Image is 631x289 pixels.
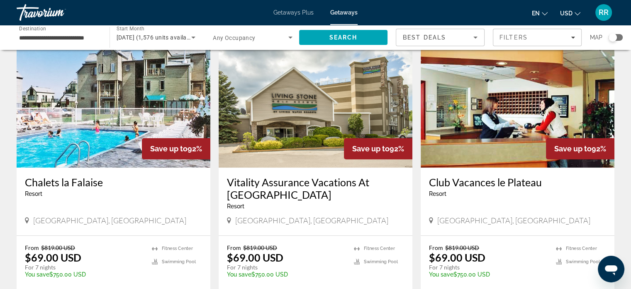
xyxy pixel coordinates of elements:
img: Chalets la Falaise [17,35,210,168]
div: 92% [142,138,210,159]
mat-select: Sort by [403,32,478,42]
span: Best Deals [403,34,446,41]
span: You save [429,271,453,278]
span: Start Month [117,26,144,32]
span: USD [560,10,573,17]
span: Destination [19,25,46,31]
span: Filters [499,34,528,41]
span: You save [227,271,251,278]
span: [GEOGRAPHIC_DATA], [GEOGRAPHIC_DATA] [235,216,388,225]
p: $69.00 USD [227,251,283,264]
button: Change language [532,7,548,19]
button: Filters [493,29,582,46]
p: For 7 nights [227,264,346,271]
span: From [227,244,241,251]
span: $819.00 USD [41,244,75,251]
p: $750.00 USD [429,271,548,278]
button: Search [299,30,388,45]
a: Vitality Assurance Vacations At [GEOGRAPHIC_DATA] [227,176,404,201]
span: Swimming Pool [364,259,398,264]
a: Club Vacances le Plateau [429,176,606,188]
span: Map [590,32,602,43]
span: en [532,10,540,17]
a: Chalets la Falaise [25,176,202,188]
img: Club Vacances le Plateau [421,35,614,168]
p: $69.00 USD [25,251,81,264]
a: Getaways [330,9,358,16]
span: Resort [25,190,42,197]
iframe: Кнопка, открывающая окно обмена сообщениями; идет разговор [598,256,624,282]
span: Search [329,34,357,41]
span: Resort [429,190,446,197]
a: Travorium [17,2,100,23]
span: RR [599,8,609,17]
span: You save [25,271,49,278]
span: Fitness Center [566,246,597,251]
span: Fitness Center [162,246,193,251]
span: Swimming Pool [162,259,196,264]
a: Getaways Plus [273,9,314,16]
button: User Menu [593,4,614,21]
span: [GEOGRAPHIC_DATA], [GEOGRAPHIC_DATA] [33,216,186,225]
img: Vitality Assurance Vacations At Collingwood [219,35,412,168]
span: Resort [227,203,244,210]
div: 92% [546,138,614,159]
button: Change currency [560,7,580,19]
p: For 7 nights [429,264,548,271]
span: $819.00 USD [243,244,277,251]
span: Swimming Pool [566,259,600,264]
p: $69.00 USD [429,251,485,264]
div: 92% [344,138,412,159]
span: [DATE] (1,576 units available) [117,34,197,41]
span: Save up to [150,144,188,153]
span: $819.00 USD [445,244,479,251]
span: Save up to [352,144,390,153]
input: Select destination [19,33,99,43]
span: Any Occupancy [213,35,256,41]
span: Fitness Center [364,246,395,251]
span: [GEOGRAPHIC_DATA], [GEOGRAPHIC_DATA] [437,216,590,225]
p: $750.00 USD [227,271,346,278]
span: From [25,244,39,251]
p: $750.00 USD [25,271,144,278]
span: Save up to [554,144,592,153]
p: For 7 nights [25,264,144,271]
span: From [429,244,443,251]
